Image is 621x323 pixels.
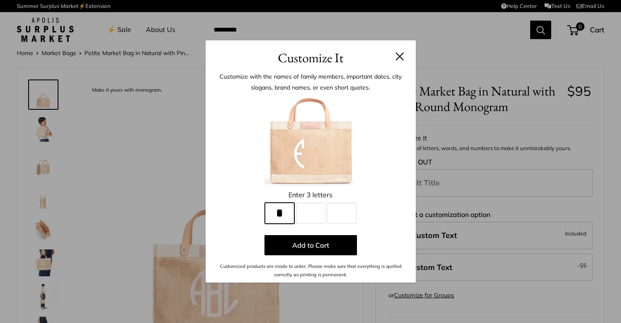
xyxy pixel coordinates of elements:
p: Customized products are made to order. Please make sure that everything is spelled correctly as p... [218,262,403,279]
button: Add to Cart [264,235,357,255]
p: Customize with the names of family members, important dates, city slogans, brand names, or even s... [218,71,403,93]
img: customizer-prod [264,95,357,188]
h3: Customize It [218,48,403,68]
div: Enter 3 letters [218,189,403,201]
